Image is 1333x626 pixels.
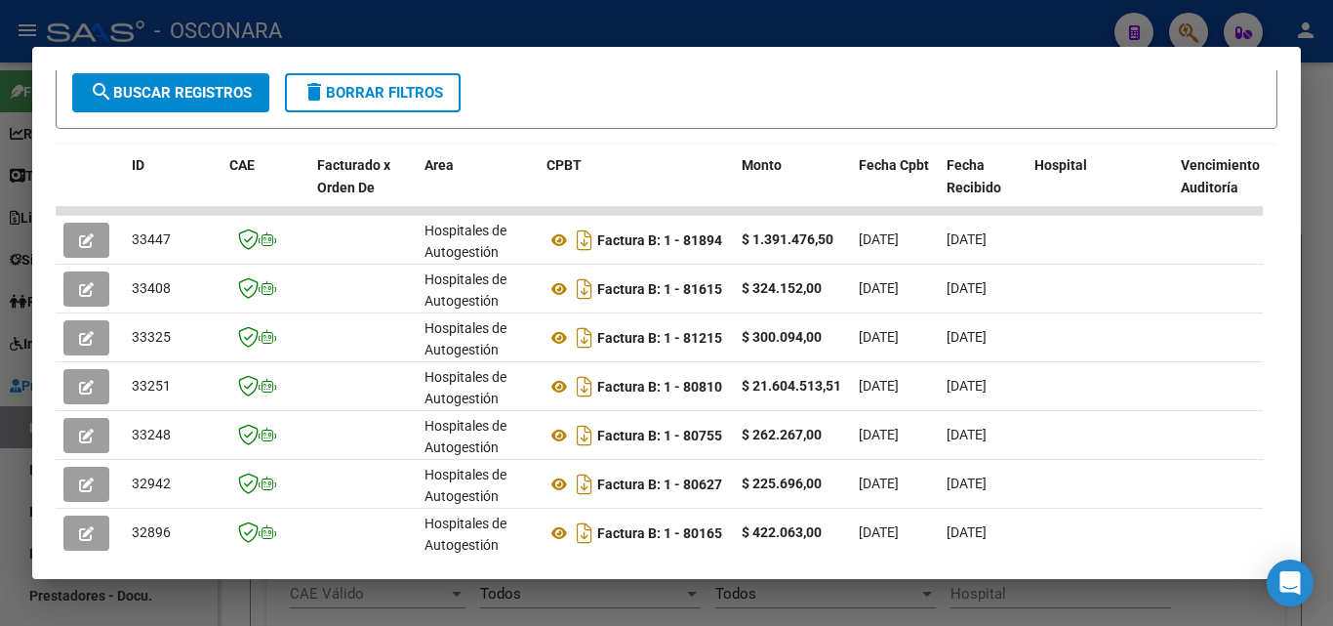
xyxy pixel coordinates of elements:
datatable-header-cell: ID [124,145,222,230]
span: Facturado x Orden De [317,157,390,195]
span: Hospitales de Autogestión [424,271,506,310]
span: [DATE] [947,378,987,394]
mat-icon: search [90,80,113,104]
div: Open Intercom Messenger [1267,560,1313,606]
span: [DATE] [947,231,987,247]
strong: $ 300.094,00 [742,329,822,345]
i: Descargar documento [572,322,597,354]
datatable-header-cell: Facturado x Orden De [309,145,417,230]
span: Hospital [1034,157,1087,173]
datatable-header-cell: Hospital [1027,145,1173,230]
span: CAE [229,157,255,173]
span: [DATE] [859,427,899,442]
i: Descargar documento [572,273,597,305]
span: [DATE] [947,427,987,442]
strong: $ 324.152,00 [742,280,822,296]
span: [DATE] [859,524,899,540]
span: [DATE] [947,476,987,491]
span: 33408 [132,280,171,296]
span: Hospitales de Autogestión [424,320,506,358]
strong: Factura B: 1 - 80627 [597,477,722,492]
span: 33248 [132,427,171,442]
span: Hospitales de Autogestión [424,516,506,554]
span: [DATE] [859,231,899,247]
span: [DATE] [947,524,987,540]
datatable-header-cell: Area [417,145,539,230]
span: [DATE] [947,329,987,345]
i: Descargar documento [572,225,597,256]
strong: $ 21.604.513,51 [742,378,841,394]
span: Borrar Filtros [303,84,443,102]
strong: Factura B: 1 - 81615 [597,281,722,297]
span: 33325 [132,329,171,345]
span: [DATE] [859,329,899,345]
datatable-header-cell: Vencimiento Auditoría [1173,145,1261,230]
span: [DATE] [859,280,899,296]
span: Area [424,157,454,173]
span: Hospitales de Autogestión [424,369,506,407]
i: Descargar documento [572,518,597,549]
span: Fecha Recibido [947,157,1001,195]
button: Borrar Filtros [285,73,461,112]
strong: Factura B: 1 - 80755 [597,428,722,443]
span: Vencimiento Auditoría [1181,157,1260,195]
span: [DATE] [859,378,899,394]
strong: $ 422.063,00 [742,524,822,540]
i: Descargar documento [572,371,597,402]
span: Hospitales de Autogestión [424,223,506,261]
i: Descargar documento [572,420,597,451]
mat-icon: delete [303,80,326,104]
span: Monto [742,157,782,173]
strong: $ 1.391.476,50 [742,231,833,247]
strong: Factura B: 1 - 81215 [597,330,722,346]
datatable-header-cell: Monto [734,145,851,230]
span: 32896 [132,524,171,540]
span: ID [132,157,144,173]
datatable-header-cell: Fecha Cpbt [851,145,939,230]
span: Fecha Cpbt [859,157,929,173]
button: Buscar Registros [72,73,269,112]
strong: Factura B: 1 - 80810 [597,379,722,395]
span: 33251 [132,378,171,394]
datatable-header-cell: CPBT [539,145,734,230]
span: Hospitales de Autogestión [424,418,506,456]
strong: Factura B: 1 - 80165 [597,525,722,541]
i: Descargar documento [572,469,597,500]
strong: $ 262.267,00 [742,427,822,442]
strong: $ 225.696,00 [742,476,822,491]
strong: Factura B: 1 - 81894 [597,232,722,248]
span: Buscar Registros [90,84,252,102]
datatable-header-cell: Fecha Recibido [939,145,1027,230]
datatable-header-cell: CAE [222,145,309,230]
span: 33447 [132,231,171,247]
span: CPBT [546,157,582,173]
span: [DATE] [947,280,987,296]
span: Hospitales de Autogestión [424,467,506,505]
span: 32942 [132,476,171,491]
span: [DATE] [859,476,899,491]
